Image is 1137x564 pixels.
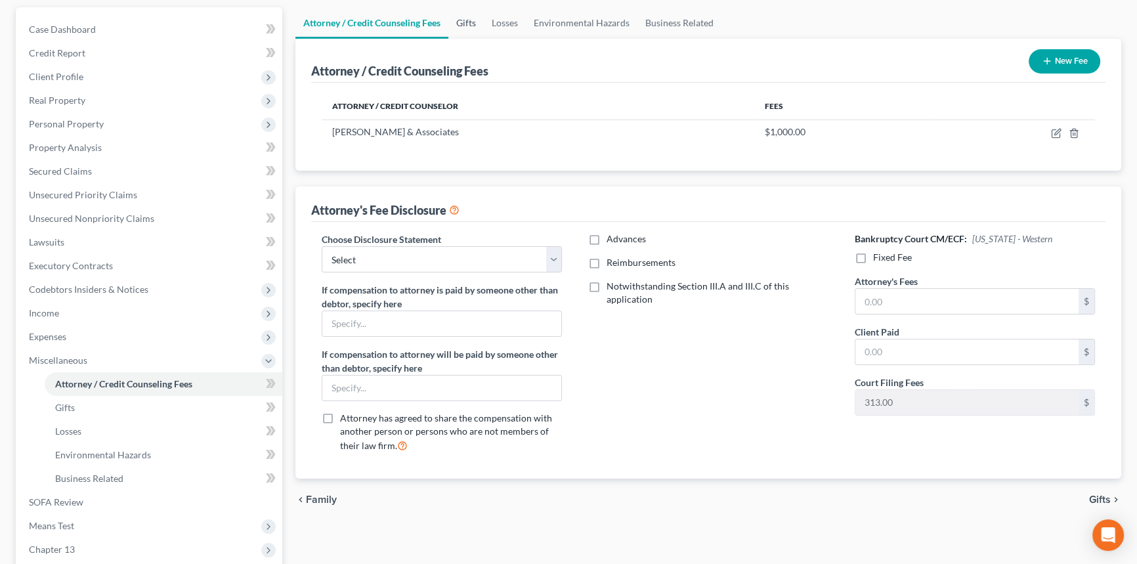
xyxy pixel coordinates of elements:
a: Gifts [448,7,484,39]
input: 0.00 [855,289,1079,314]
span: Client Profile [29,71,83,82]
span: Family [306,494,337,505]
span: Attorney / Credit Counselor [332,101,458,111]
span: Advances [607,233,646,244]
a: Losses [45,420,282,443]
span: Property Analysis [29,142,102,153]
span: Chapter 13 [29,544,75,555]
span: Means Test [29,520,74,531]
label: If compensation to attorney is paid by someone other than debtor, specify here [322,283,562,311]
h6: Bankruptcy Court CM/ECF: [855,232,1095,246]
span: Attorney / Credit Counseling Fees [55,378,192,389]
i: chevron_right [1111,494,1121,505]
span: Fees [765,101,783,111]
span: Environmental Hazards [55,449,151,460]
a: Attorney / Credit Counseling Fees [45,372,282,396]
div: $ [1079,390,1094,415]
button: chevron_left Family [295,494,337,505]
span: Fixed Fee [873,251,912,263]
a: Executory Contracts [18,254,282,278]
span: Personal Property [29,118,104,129]
a: Attorney / Credit Counseling Fees [295,7,448,39]
label: Court Filing Fees [855,376,924,389]
a: Business Related [45,467,282,490]
i: chevron_left [295,494,306,505]
a: Lawsuits [18,230,282,254]
div: Attorney's Fee Disclosure [311,202,460,218]
button: New Fee [1029,49,1100,74]
span: Gifts [1089,494,1111,505]
span: Unsecured Nonpriority Claims [29,213,154,224]
div: Attorney / Credit Counseling Fees [311,63,488,79]
span: [PERSON_NAME] & Associates [332,126,459,137]
a: Secured Claims [18,160,282,183]
span: Lawsuits [29,236,64,248]
label: Client Paid [855,325,899,339]
div: Open Intercom Messenger [1092,519,1124,551]
input: 0.00 [855,390,1079,415]
span: [US_STATE] - Western [972,233,1052,244]
span: Losses [55,425,81,437]
a: Environmental Hazards [45,443,282,467]
label: If compensation to attorney will be paid by someone other than debtor, specify here [322,347,562,375]
a: Environmental Hazards [526,7,637,39]
a: Losses [484,7,526,39]
input: Specify... [322,376,561,401]
span: Executory Contracts [29,260,113,271]
input: 0.00 [855,339,1079,364]
span: Miscellaneous [29,355,87,366]
a: Gifts [45,396,282,420]
span: Credit Report [29,47,85,58]
span: Case Dashboard [29,24,96,35]
a: SOFA Review [18,490,282,514]
span: Codebtors Insiders & Notices [29,284,148,295]
button: Gifts chevron_right [1089,494,1121,505]
span: Business Related [55,473,123,484]
input: Specify... [322,311,561,336]
div: $ [1079,339,1094,364]
a: Unsecured Priority Claims [18,183,282,207]
span: $1,000.00 [765,126,805,137]
span: Real Property [29,95,85,106]
span: Notwithstanding Section III.A and III.C of this application [607,280,789,305]
span: Secured Claims [29,165,92,177]
span: SOFA Review [29,496,83,508]
div: $ [1079,289,1094,314]
label: Attorney's Fees [855,274,918,288]
a: Business Related [637,7,721,39]
a: Property Analysis [18,136,282,160]
label: Choose Disclosure Statement [322,232,441,246]
span: Reimbursements [607,257,676,268]
a: Case Dashboard [18,18,282,41]
a: Credit Report [18,41,282,65]
span: Income [29,307,59,318]
a: Unsecured Nonpriority Claims [18,207,282,230]
span: Unsecured Priority Claims [29,189,137,200]
span: Attorney has agreed to share the compensation with another person or persons who are not members ... [340,412,552,451]
span: Expenses [29,331,66,342]
span: Gifts [55,402,75,413]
